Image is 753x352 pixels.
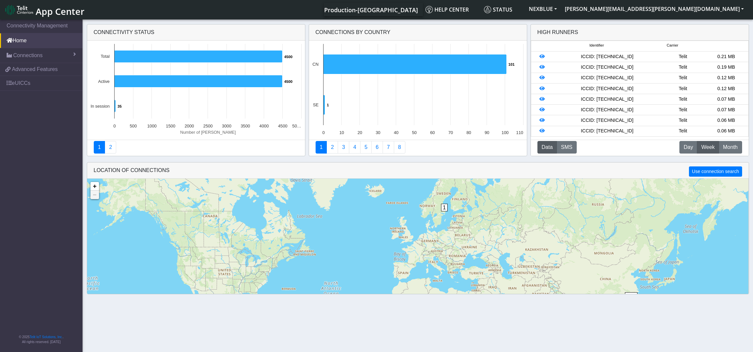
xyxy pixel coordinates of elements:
[94,141,105,154] a: Connectivity status
[36,5,85,18] span: App Center
[661,74,704,82] div: Telit
[661,117,704,124] div: Telit
[90,191,99,199] a: Zoom out
[383,141,394,154] a: Zero Session
[5,3,84,17] a: App Center
[30,335,63,339] a: Telit IoT Solutions, Inc.
[87,24,305,41] div: Connectivity status
[484,130,489,135] text: 90
[222,123,231,128] text: 3000
[661,64,704,71] div: Telit
[423,3,481,16] a: Help center
[240,123,250,128] text: 3500
[349,141,360,154] a: Connections By Carrier
[441,204,448,211] span: 1
[87,162,749,179] div: LOCATION OF CONNECTIONS
[309,24,527,41] div: Connections By Country
[553,96,661,103] div: ICCID: [TECHNICAL_ID]
[327,103,329,107] text: 1
[553,85,661,92] div: ICCID: [TECHNICAL_ID]
[689,166,742,177] button: Use connection search
[553,127,661,135] div: ICCID: [TECHNICAL_ID]
[90,182,99,191] a: Zoom in
[719,141,742,154] button: Month
[466,130,471,135] text: 80
[661,85,704,92] div: Telit
[90,104,110,109] text: In session
[661,53,704,60] div: Telit
[553,117,661,124] div: ICCID: [TECHNICAL_ID]
[537,28,578,36] div: High Runners
[704,85,748,92] div: 0.12 MB
[679,141,697,154] button: Day
[412,130,416,135] text: 50
[259,123,268,128] text: 4000
[98,79,110,84] text: Active
[12,65,58,73] span: Advanced Features
[525,3,561,15] button: NEXBLUE
[481,3,525,16] a: Status
[394,130,398,135] text: 40
[448,130,453,135] text: 70
[322,130,325,135] text: 0
[701,143,715,151] span: Week
[94,141,298,154] nav: Summary paging
[553,106,661,114] div: ICCID: [TECHNICAL_ID]
[661,127,704,135] div: Telit
[5,5,33,15] img: logo-telit-cinterion-gw-new.png
[430,130,434,135] text: 60
[704,117,748,124] div: 0.06 MB
[371,141,383,154] a: 14 Days Trend
[553,74,661,82] div: ICCID: [TECHNICAL_ID]
[166,123,175,128] text: 1500
[313,102,318,107] text: SE
[704,74,748,82] div: 0.12 MB
[324,6,418,14] span: Production-[GEOGRAPHIC_DATA]
[625,292,638,300] span: 101
[292,123,301,128] text: 50…
[394,141,405,154] a: Not Connected for 30 days
[553,53,661,60] div: ICCID: [TECHNICAL_ID]
[316,141,520,154] nav: Summary paging
[441,204,448,224] div: 1
[426,6,433,13] img: knowledge.svg
[661,96,704,103] div: Telit
[561,3,748,15] button: [PERSON_NAME][EMAIL_ADDRESS][PERSON_NAME][DOMAIN_NAME]
[147,123,156,128] text: 1000
[312,62,318,67] text: CN
[667,43,678,48] span: Carrier
[180,130,236,135] text: Number of [PERSON_NAME]
[338,141,349,154] a: Usage per Country
[704,96,748,103] div: 0.07 MB
[375,130,380,135] text: 30
[557,141,577,154] button: SMS
[203,123,212,128] text: 2500
[185,123,194,128] text: 2000
[118,104,121,108] text: 35
[316,141,327,154] a: Connections By Country
[284,55,292,59] text: 4500
[704,106,748,114] div: 0.07 MB
[661,106,704,114] div: Telit
[516,130,523,135] text: 110
[360,141,372,154] a: Usage by Carrier
[508,62,515,66] text: 101
[537,141,557,154] button: Data
[723,143,737,151] span: Month
[704,127,748,135] div: 0.06 MB
[704,64,748,71] div: 0.19 MB
[697,141,719,154] button: Week
[553,64,661,71] div: ICCID: [TECHNICAL_ID]
[113,123,116,128] text: 0
[284,80,292,84] text: 4500
[589,43,604,48] span: Identifier
[339,130,344,135] text: 10
[484,6,512,13] span: Status
[129,123,136,128] text: 500
[324,3,418,16] a: Your current platform instance
[684,143,693,151] span: Day
[278,123,287,128] text: 4500
[484,6,491,13] img: status.svg
[426,6,469,13] span: Help center
[501,130,508,135] text: 100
